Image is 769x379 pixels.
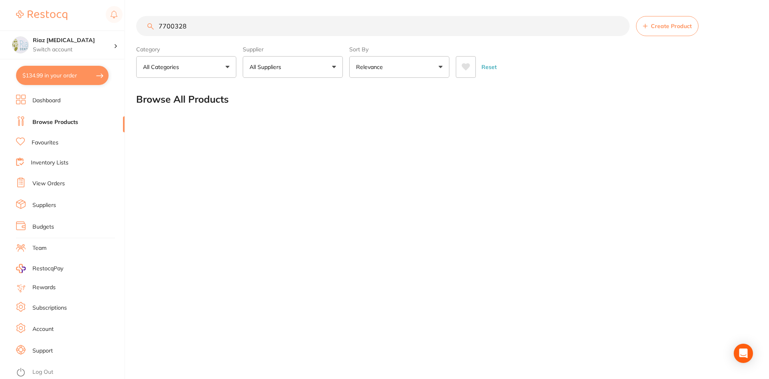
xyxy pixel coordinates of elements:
[136,46,236,53] label: Category
[16,6,67,24] a: Restocq Logo
[16,66,109,85] button: $134.99 in your order
[250,63,284,71] p: All Suppliers
[32,180,65,188] a: View Orders
[32,139,58,147] a: Favourites
[356,63,386,71] p: Relevance
[12,37,28,53] img: Riaz Dental Surgery
[636,16,699,36] button: Create Product
[136,56,236,78] button: All Categories
[31,159,68,167] a: Inventory Lists
[32,223,54,231] a: Budgets
[243,56,343,78] button: All Suppliers
[349,46,449,53] label: Sort By
[33,46,114,54] p: Switch account
[32,265,63,273] span: RestocqPay
[32,244,46,252] a: Team
[651,23,692,29] span: Create Product
[16,264,26,273] img: RestocqPay
[16,10,67,20] img: Restocq Logo
[243,46,343,53] label: Supplier
[32,325,54,333] a: Account
[479,56,499,78] button: Reset
[32,347,53,355] a: Support
[16,264,63,273] a: RestocqPay
[349,56,449,78] button: Relevance
[136,16,630,36] input: Search Products
[32,284,56,292] a: Rewards
[32,118,78,126] a: Browse Products
[16,366,122,379] button: Log Out
[136,94,229,105] h2: Browse All Products
[33,36,114,45] h4: Riaz Dental Surgery
[32,304,67,312] a: Subscriptions
[32,97,60,105] a: Dashboard
[32,201,56,209] a: Suppliers
[734,344,753,363] div: Open Intercom Messenger
[32,368,53,376] a: Log Out
[143,63,182,71] p: All Categories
